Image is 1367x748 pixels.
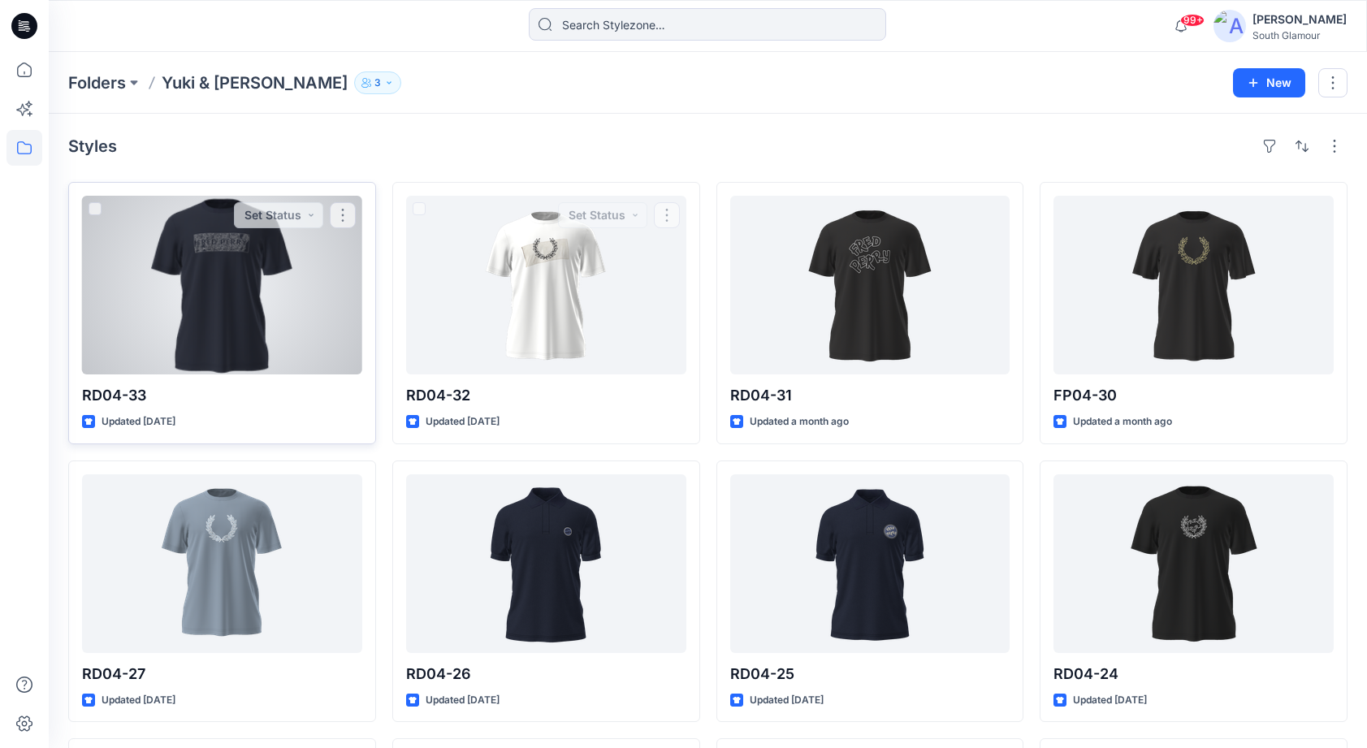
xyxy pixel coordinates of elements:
[102,692,175,709] p: Updated [DATE]
[1213,10,1246,42] img: avatar
[68,136,117,156] h4: Styles
[426,692,500,709] p: Updated [DATE]
[1252,29,1347,41] div: South Glamour
[1053,474,1334,653] a: RD04-24
[406,663,686,685] p: RD04-26
[1053,663,1334,685] p: RD04-24
[750,413,849,430] p: Updated a month ago
[68,71,126,94] a: Folders
[1233,68,1305,97] button: New
[406,196,686,374] a: RD04-32
[1053,196,1334,374] a: FP04-30
[1073,692,1147,709] p: Updated [DATE]
[406,384,686,407] p: RD04-32
[82,474,362,653] a: RD04-27
[374,74,381,92] p: 3
[406,474,686,653] a: RD04-26
[730,196,1010,374] a: RD04-31
[426,413,500,430] p: Updated [DATE]
[82,196,362,374] a: RD04-33
[354,71,401,94] button: 3
[730,474,1010,653] a: RD04-25
[730,663,1010,685] p: RD04-25
[162,71,348,94] p: Yuki & [PERSON_NAME]
[1053,384,1334,407] p: FP04-30
[102,413,175,430] p: Updated [DATE]
[1073,413,1172,430] p: Updated a month ago
[730,384,1010,407] p: RD04-31
[1180,14,1205,27] span: 99+
[82,384,362,407] p: RD04-33
[82,663,362,685] p: RD04-27
[1252,10,1347,29] div: [PERSON_NAME]
[750,692,824,709] p: Updated [DATE]
[529,8,886,41] input: Search Stylezone…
